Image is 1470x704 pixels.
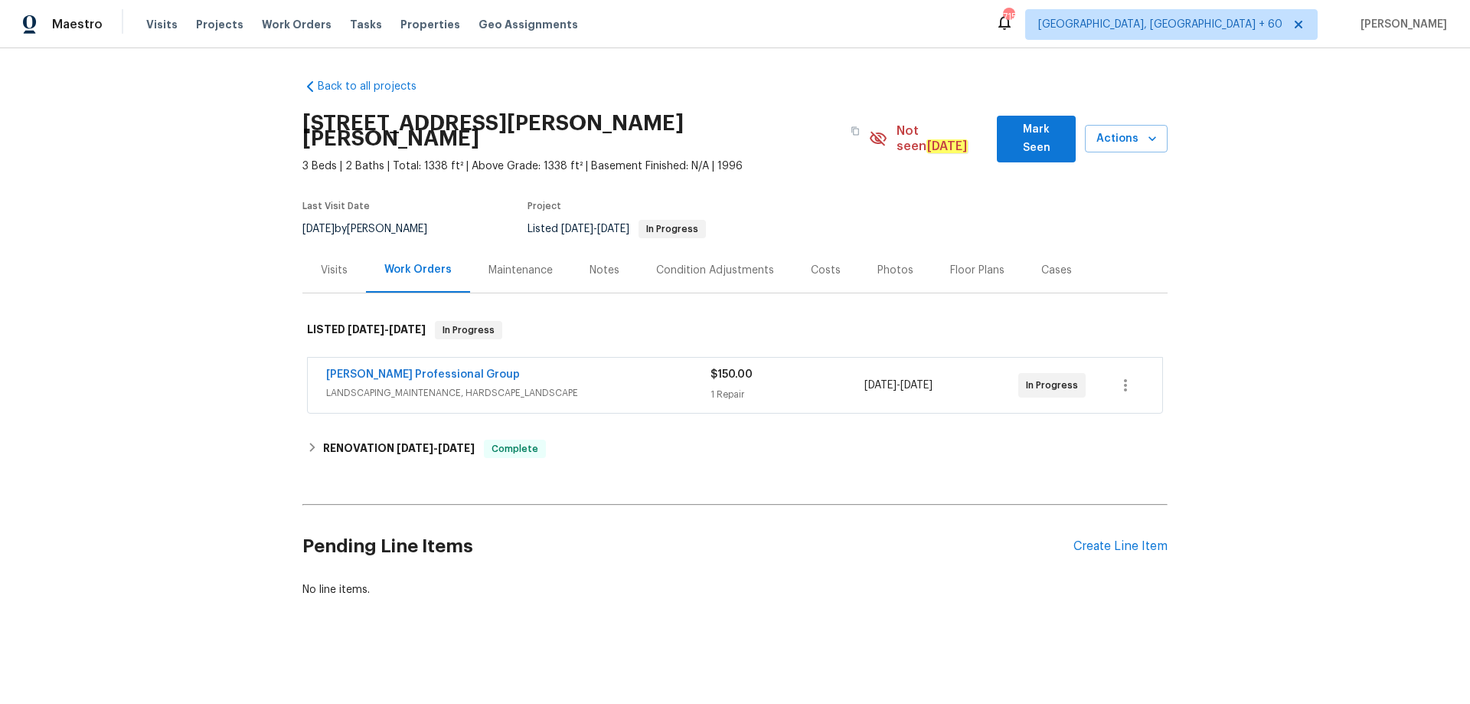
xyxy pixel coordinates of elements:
[302,511,1073,582] h2: Pending Line Items
[384,262,452,277] div: Work Orders
[528,224,706,234] span: Listed
[485,441,544,457] span: Complete
[488,263,553,278] div: Maintenance
[348,324,384,335] span: [DATE]
[397,443,475,454] span: -
[1026,378,1084,393] span: In Progress
[397,443,433,454] span: [DATE]
[302,582,1168,598] div: No line items.
[997,116,1076,162] button: Mark Seen
[950,263,1004,278] div: Floor Plans
[146,17,178,32] span: Visits
[52,17,103,32] span: Maestro
[811,263,841,278] div: Costs
[640,224,704,234] span: In Progress
[326,385,710,401] span: LANDSCAPING_MAINTENANCE, HARDSCAPE_LANDSCAPE
[436,323,501,338] span: In Progress
[710,387,864,402] div: 1 Repair
[897,123,988,154] span: Not seen
[348,324,426,335] span: -
[479,17,578,32] span: Geo Assignments
[656,263,774,278] div: Condition Adjustments
[710,369,753,380] span: $150.00
[326,369,520,380] a: [PERSON_NAME] Professional Group
[307,321,426,339] h6: LISTED
[302,224,335,234] span: [DATE]
[196,17,243,32] span: Projects
[302,220,446,238] div: by [PERSON_NAME]
[302,201,370,211] span: Last Visit Date
[864,378,933,393] span: -
[262,17,332,32] span: Work Orders
[1003,9,1014,25] div: 715
[302,79,449,94] a: Back to all projects
[590,263,619,278] div: Notes
[841,117,869,145] button: Copy Address
[1354,17,1447,32] span: [PERSON_NAME]
[561,224,593,234] span: [DATE]
[1085,125,1168,153] button: Actions
[438,443,475,454] span: [DATE]
[302,116,841,146] h2: [STREET_ADDRESS][PERSON_NAME][PERSON_NAME]
[561,224,629,234] span: -
[900,380,933,391] span: [DATE]
[1038,17,1282,32] span: [GEOGRAPHIC_DATA], [GEOGRAPHIC_DATA] + 60
[1041,263,1072,278] div: Cases
[302,431,1168,467] div: RENOVATION [DATE]-[DATE]Complete
[1097,129,1155,149] span: Actions
[350,19,382,30] span: Tasks
[528,201,561,211] span: Project
[323,440,475,458] h6: RENOVATION
[400,17,460,32] span: Properties
[597,224,629,234] span: [DATE]
[302,159,869,174] span: 3 Beds | 2 Baths | Total: 1338 ft² | Above Grade: 1338 ft² | Basement Finished: N/A | 1996
[302,306,1168,355] div: LISTED [DATE]-[DATE]In Progress
[1073,539,1168,554] div: Create Line Item
[864,380,897,391] span: [DATE]
[389,324,426,335] span: [DATE]
[321,263,348,278] div: Visits
[926,139,968,153] em: [DATE]
[1009,120,1063,158] span: Mark Seen
[877,263,913,278] div: Photos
